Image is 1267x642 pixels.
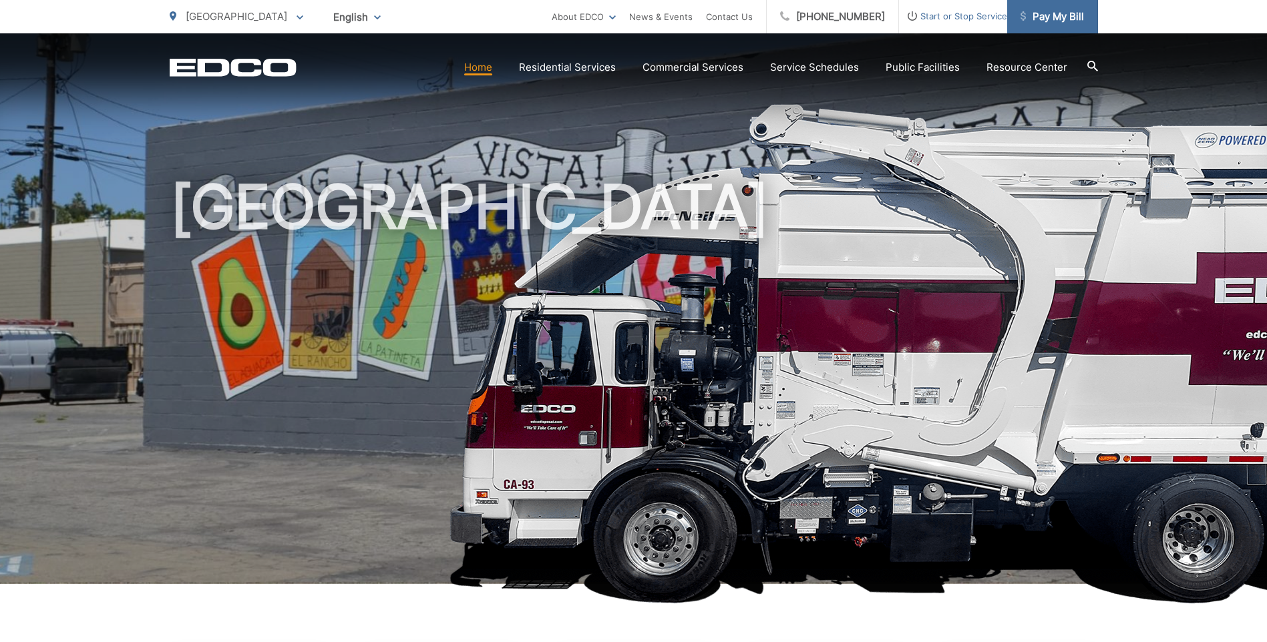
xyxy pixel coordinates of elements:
[643,59,743,75] a: Commercial Services
[770,59,859,75] a: Service Schedules
[986,59,1067,75] a: Resource Center
[464,59,492,75] a: Home
[552,9,616,25] a: About EDCO
[1021,9,1084,25] span: Pay My Bill
[519,59,616,75] a: Residential Services
[886,59,960,75] a: Public Facilities
[629,9,693,25] a: News & Events
[170,58,297,77] a: EDCD logo. Return to the homepage.
[186,10,287,23] span: [GEOGRAPHIC_DATA]
[706,9,753,25] a: Contact Us
[170,174,1098,596] h1: [GEOGRAPHIC_DATA]
[323,5,391,29] span: English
